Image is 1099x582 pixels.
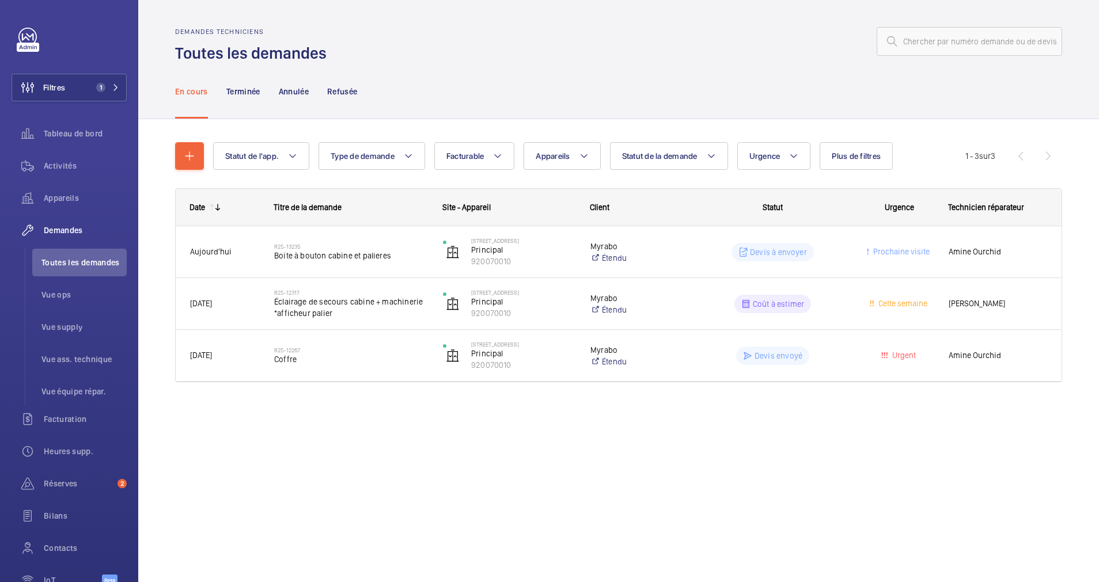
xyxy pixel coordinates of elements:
[979,151,991,161] span: sur
[96,83,105,92] span: 1
[949,349,1047,362] span: Amine Ourchid
[190,299,212,308] span: [DATE]
[832,151,881,161] span: Plus de filtres
[949,245,1047,258] span: Amine Ourchid
[590,203,609,212] span: Client
[41,257,127,268] span: Toutes les demandes
[331,151,395,161] span: Type de demande
[590,292,681,304] p: Myrabo
[471,359,575,371] p: 920070010
[446,297,460,311] img: elevator.svg
[590,241,681,252] p: Myrabo
[226,86,260,97] p: Terminée
[471,244,575,256] p: Principal
[43,82,65,93] span: Filtres
[590,252,681,264] a: Étendu
[434,142,515,170] button: Facturable
[274,203,342,212] span: Titre de la demande
[274,353,428,365] span: Coffre
[118,479,127,488] span: 2
[446,349,460,363] img: elevator.svg
[274,243,428,250] h2: R25-13235
[274,250,428,261] span: Boite à bouton cabine et palieres
[274,296,428,319] span: Éclairage de secours cabine + machinerie *afficheur palier
[319,142,425,170] button: Type de demande
[175,28,334,36] h2: Demandes techniciens
[442,203,491,212] span: Site - Appareil
[471,348,575,359] p: Principal
[41,353,127,365] span: Vue ass. technique
[749,151,780,161] span: Urgence
[753,298,805,310] p: Coût à estimer
[44,225,127,236] span: Demandes
[871,247,930,256] span: Prochaine visite
[590,344,681,356] p: Myrabo
[622,151,698,161] span: Statut de la demande
[471,289,575,296] p: [STREET_ADDRESS]
[590,304,681,315] a: Étendu
[41,386,127,397] span: Vue équipe répar.
[44,478,113,489] span: Réserves
[536,151,570,161] span: Appareils
[44,128,127,139] span: Tableau de bord
[755,350,802,362] p: Devis envoyé
[41,321,127,333] span: Vue supply
[965,152,995,160] span: 1 - 3 3
[190,247,232,256] span: Aujourd'hui
[446,245,460,259] img: elevator.svg
[590,356,681,367] a: Étendu
[279,86,309,97] p: Annulée
[41,289,127,300] span: Vue ops
[44,160,127,172] span: Activités
[44,413,127,425] span: Facturation
[876,299,927,308] span: Cette semaine
[763,203,783,212] span: Statut
[737,142,811,170] button: Urgence
[327,86,357,97] p: Refusée
[471,341,575,348] p: [STREET_ADDRESS]
[225,151,279,161] span: Statut de l'app.
[175,86,208,97] p: En cours
[44,446,127,457] span: Heures supp.
[471,256,575,267] p: 920070010
[471,296,575,307] p: Principal
[190,351,212,360] span: [DATE]
[44,192,127,204] span: Appareils
[44,542,127,554] span: Contacts
[471,307,575,319] p: 920070010
[610,142,728,170] button: Statut de la demande
[750,246,807,258] p: Devis à envoyer
[877,27,1062,56] input: Chercher par numéro demande ou de devis
[274,289,428,296] h2: R25-12317
[44,510,127,522] span: Bilans
[274,347,428,353] h2: R25-12267
[885,203,914,212] span: Urgence
[213,142,309,170] button: Statut de l'app.
[471,237,575,244] p: [STREET_ADDRESS]
[949,297,1047,310] span: [PERSON_NAME]
[12,74,127,101] button: Filtres1
[524,142,600,170] button: Appareils
[948,203,1024,212] span: Technicien réparateur
[190,203,205,212] div: Date
[890,351,916,360] span: Urgent
[175,43,334,64] h1: Toutes les demandes
[446,151,484,161] span: Facturable
[820,142,893,170] button: Plus de filtres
